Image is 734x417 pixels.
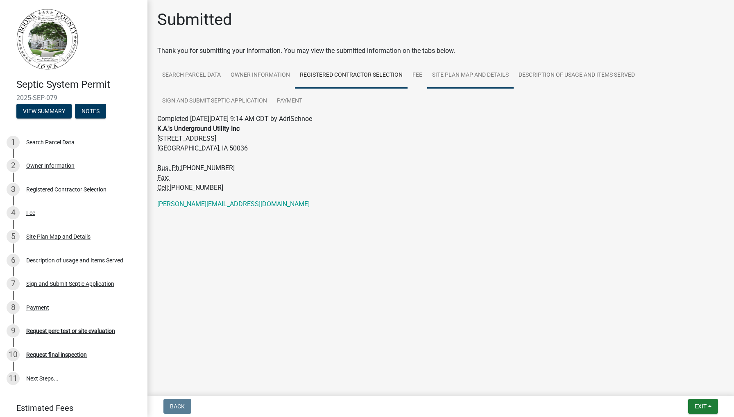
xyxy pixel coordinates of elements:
a: Payment [272,88,307,114]
div: 11 [7,372,20,385]
div: 7 [7,277,20,290]
a: Estimated Fees [7,400,134,416]
h1: Submitted [157,10,232,30]
div: 9 [7,324,20,337]
div: 2 [7,159,20,172]
div: 6 [7,254,20,267]
abbr: Business Phone [157,164,181,172]
div: 3 [7,183,20,196]
span: Completed [DATE][DATE] 9:14 AM CDT by AdriSchnoe [157,115,312,123]
span: Exit [695,403,707,410]
a: [PERSON_NAME][EMAIL_ADDRESS][DOMAIN_NAME] [157,200,310,208]
abbr: Business Cell [157,184,170,191]
div: Site Plan Map and Details [26,234,91,239]
div: Request final inspection [26,352,87,358]
div: Registered Contractor Selection [26,187,106,192]
button: Back [163,399,191,414]
div: Owner Information [26,163,75,169]
button: Notes [75,104,106,118]
span: Back [170,403,185,410]
div: Sign and Submit Septic Application [26,281,114,287]
a: Search Parcel Data [157,62,226,89]
div: 8 [7,301,20,314]
a: Owner Information [226,62,295,89]
button: Exit [688,399,718,414]
button: View Summary [16,104,72,118]
div: Payment [26,305,49,310]
div: 5 [7,230,20,243]
a: Fee [408,62,427,89]
wm-modal-confirm: Notes [75,108,106,115]
div: Fee [26,210,35,216]
div: Thank you for submitting your information. You may view the submitted information on the tabs below. [157,46,724,56]
div: Request perc test or site evaluation [26,328,115,334]
div: 10 [7,348,20,361]
a: Registered Contractor Selection [295,62,408,89]
span: 2025-SEP-079 [16,94,131,102]
address: [STREET_ADDRESS] [GEOGRAPHIC_DATA], IA 50036 [PHONE_NUMBER] [PHONE_NUMBER] [157,124,724,193]
a: Site Plan Map and Details [427,62,514,89]
strong: K.A.'s Underground Utility Inc [157,125,240,132]
h4: Septic System Permit [16,79,141,91]
img: Boone County, Iowa [16,9,79,70]
a: Description of usage and Items Served [514,62,640,89]
a: Sign and Submit Septic Application [157,88,272,114]
abbr: Fax Number [157,174,170,182]
div: Search Parcel Data [26,139,75,145]
div: 1 [7,136,20,149]
wm-modal-confirm: Summary [16,108,72,115]
div: Description of usage and Items Served [26,257,123,263]
div: 4 [7,206,20,219]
